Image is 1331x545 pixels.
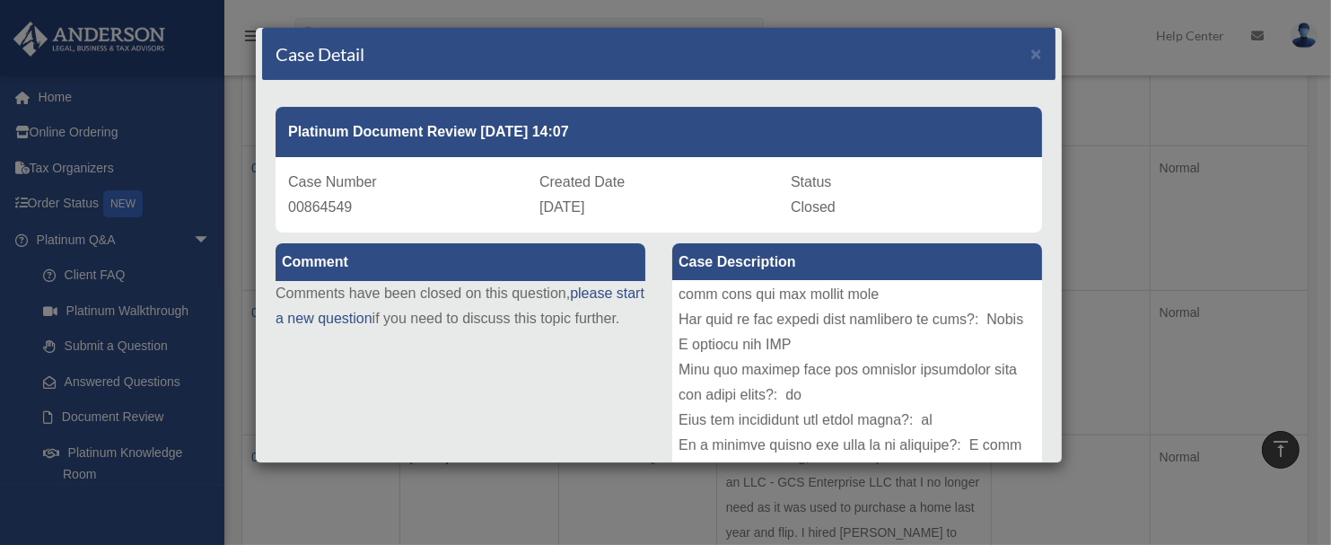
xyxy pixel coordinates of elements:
label: Comment [276,243,645,281]
span: Closed [791,199,836,215]
span: Status [791,174,831,189]
span: [DATE] [539,199,584,215]
a: please start a new question [276,286,644,326]
h4: Case Detail [276,41,364,66]
button: Close [1030,44,1042,63]
label: Case Description [672,243,1042,281]
span: × [1030,43,1042,64]
p: Comments have been closed on this question, if you need to discuss this topic further. [276,281,645,331]
span: Case Number [288,174,377,189]
span: 00864549 [288,199,352,215]
span: Created Date [539,174,625,189]
div: Platinum Document Review [DATE] 14:07 [276,107,1042,157]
